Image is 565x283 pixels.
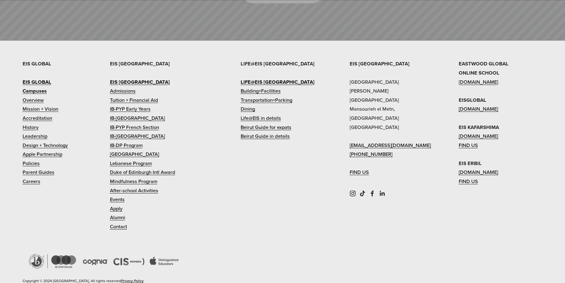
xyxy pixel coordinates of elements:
[241,86,281,96] a: Building+Facilities
[23,168,54,177] a: Parent Guides
[459,123,499,131] strong: EIS KAFARSHIMA
[110,141,143,150] a: IB-DP Program
[23,78,51,86] strong: EIS GLOBAL
[241,123,291,132] a: Beirut Guide for expats
[379,190,385,197] a: LinkedIn
[110,60,170,67] strong: EIS [GEOGRAPHIC_DATA]
[23,114,52,123] a: Accreditation
[23,87,47,94] strong: Campuses
[23,132,47,141] a: Leadership
[23,96,44,105] a: Overview
[110,78,170,86] strong: EIS [GEOGRAPHIC_DATA]
[110,168,175,177] a: Duke of Edinburgh Intl Award
[110,177,157,186] a: Mindfulness Program
[350,141,431,150] a: [EMAIL_ADDRESS][DOMAIN_NAME]
[110,213,125,222] a: Alumni
[459,141,478,150] a: FIND US
[350,190,356,197] a: Instagram
[110,114,165,123] a: IB-[GEOGRAPHIC_DATA]
[23,141,68,150] a: Design + Technology
[241,132,290,141] a: Beirut Guide in details
[350,59,434,177] p: [GEOGRAPHIC_DATA] [PERSON_NAME][GEOGRAPHIC_DATA] Mansourieh el Metn, [GEOGRAPHIC_DATA] [GEOGRAPHI...
[241,114,281,123] a: Life@EIS in details
[110,123,159,132] a: IB-PYP French Section
[459,160,482,167] strong: EIS ERBIL
[350,168,369,177] a: FIND US
[23,177,40,186] a: Careers
[459,105,498,114] a: [DOMAIN_NAME]
[459,78,498,87] a: [DOMAIN_NAME]
[110,86,136,96] a: Admissions
[369,190,375,197] a: Facebook
[110,195,125,204] a: Events
[350,150,392,159] a: [PHONE_NUMBER]
[241,78,315,87] a: LIFE@EIS [GEOGRAPHIC_DATA]
[110,222,127,231] a: Contact
[459,96,486,104] strong: EISGLOBAL
[110,204,122,213] a: Apply
[110,96,158,105] a: Tuition + Financial Aid
[459,168,498,177] a: [DOMAIN_NAME]
[23,105,58,114] a: Mission + Vision
[110,159,152,168] a: Lebanese Program
[23,150,62,159] a: Apple Partnership
[23,78,51,87] a: EIS GLOBAL
[110,78,170,87] a: EIS [GEOGRAPHIC_DATA]
[110,186,158,195] a: After-school Activities
[110,105,151,114] a: IB-PYP Early Years
[110,150,159,159] a: [GEOGRAPHIC_DATA]
[23,123,38,132] a: History
[459,60,508,76] strong: EASTWOOD GLOBAL ONLINE SCHOOL
[23,86,47,96] a: Campuses
[459,132,498,141] a: [DOMAIN_NAME]
[241,105,255,114] a: Dining
[23,60,51,67] strong: EIS GLOBAL
[23,159,40,168] a: Policies
[110,132,165,141] a: IB-[GEOGRAPHIC_DATA]
[459,177,478,186] a: FIND US
[241,96,292,105] a: Transportation+Parking
[350,60,410,67] strong: EIS [GEOGRAPHIC_DATA]
[241,60,315,67] strong: LIFE@EIS [GEOGRAPHIC_DATA]
[241,78,315,86] strong: LIFE@EIS [GEOGRAPHIC_DATA]
[359,190,366,197] a: TikTok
